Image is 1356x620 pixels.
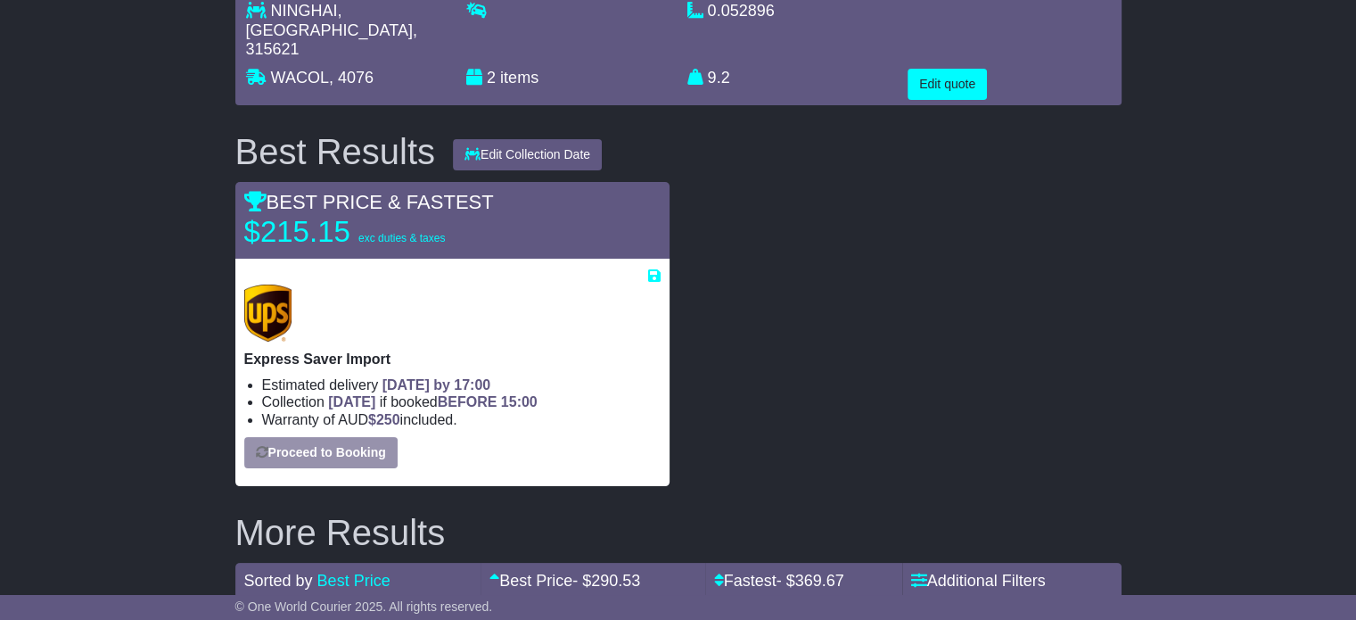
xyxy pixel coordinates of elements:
[235,599,493,614] span: © One World Courier 2025. All rights reserved.
[911,572,1046,590] a: Additional Filters
[262,376,661,393] li: Estimated delivery
[795,572,844,590] span: 369.67
[487,69,496,87] span: 2
[244,572,313,590] span: Sorted by
[244,191,494,213] span: BEST PRICE & FASTEST
[329,69,374,87] span: , 4076
[708,69,730,87] span: 9.2
[908,69,987,100] button: Edit quote
[376,412,400,427] span: 250
[572,572,640,590] span: - $
[328,394,537,409] span: if booked
[244,285,292,342] img: UPS (new): Express Saver Import
[262,411,661,428] li: Warranty of AUD included.
[271,69,329,87] span: WACOL
[489,572,640,590] a: Best Price- $290.53
[262,393,661,410] li: Collection
[368,412,400,427] span: $
[244,437,398,468] button: Proceed to Booking
[317,572,390,590] a: Best Price
[246,2,413,39] span: NINGHAI,[GEOGRAPHIC_DATA]
[777,572,844,590] span: - $
[708,2,775,20] span: 0.052896
[226,132,445,171] div: Best Results
[501,394,538,409] span: 15:00
[382,377,491,393] span: [DATE] by 17:00
[235,513,1122,552] h2: More Results
[453,139,602,170] button: Edit Collection Date
[244,214,467,250] p: $215.15
[714,572,844,590] a: Fastest- $369.67
[358,232,445,244] span: exc duties & taxes
[591,572,640,590] span: 290.53
[438,394,497,409] span: BEFORE
[246,21,417,59] span: , 315621
[328,394,375,409] span: [DATE]
[244,351,661,368] p: Express Saver Import
[500,69,538,87] span: items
